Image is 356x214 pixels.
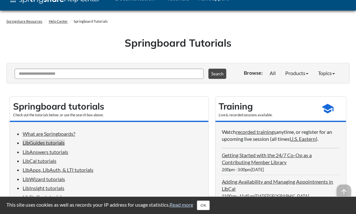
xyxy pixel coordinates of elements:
[13,100,205,112] h2: Springboard tutorials
[337,185,351,191] a: arrow_upward
[290,136,316,142] a: U.S. Eastern
[23,149,68,155] a: LibAnswers tutorials
[170,202,193,208] a: Read more
[23,194,64,200] a: LibStaffer tutorials
[222,128,340,143] p: Watch anytime, or register for an upcoming live session (all times ).
[244,69,263,76] p: Browse:
[23,158,56,164] a: LibCal tutorials
[197,201,210,210] button: Close
[222,167,264,172] span: 2:00pm - 3:00pm[DATE]
[222,194,309,199] span: 11:00am - 11:45am[DATE][GEOGRAPHIC_DATA]
[208,69,226,79] button: Search
[69,19,108,24] li: Springboard Tutorials
[337,185,351,199] span: arrow_upward
[23,140,65,146] a: LibGuides tutorials
[23,131,75,137] a: What are Springboards?
[6,19,42,23] a: Springshare Resources
[23,185,64,191] a: LibInsight tutorials
[219,112,313,118] div: Live & recorded sessions available.
[13,112,205,118] div: Check out the tutorials below, or use the search box above.
[11,36,345,50] h1: Springboard Tutorials
[321,102,334,115] span: school
[23,176,65,182] a: LibWizard tutorials
[313,67,340,79] a: Topics
[265,67,280,79] a: All
[219,100,313,112] h2: Training
[49,19,68,23] a: Help Center
[236,129,276,135] a: recorded trainings
[280,67,313,79] a: Products
[222,152,312,165] a: Getting Started with the 24/7 Co-Op as a Contributing Member Library
[23,167,93,173] a: LibApps, LibAuth, & LTI tutorials
[222,179,333,192] a: Adding Availability and Managing Appointments in LibCal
